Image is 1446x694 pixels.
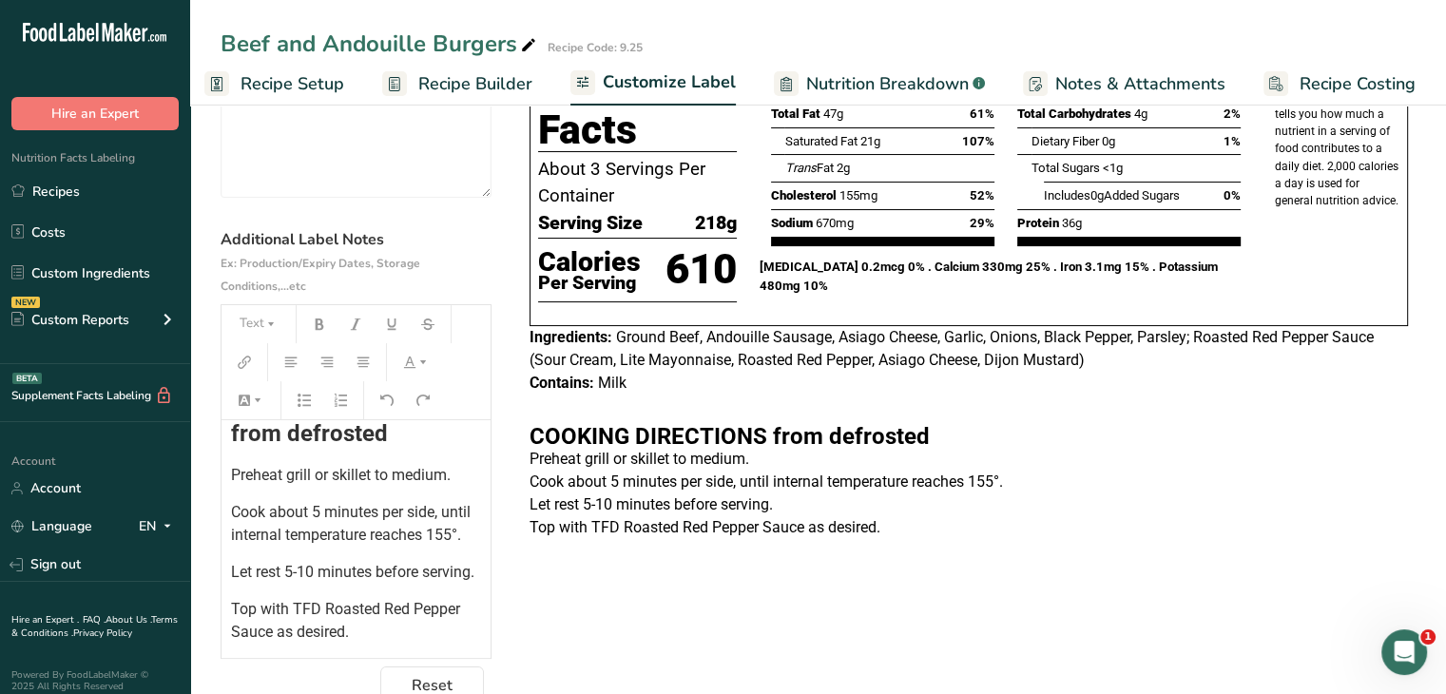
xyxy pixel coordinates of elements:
[1044,188,1180,202] span: Includes Added Sugars
[1275,88,1399,209] p: * The % Daily Value (DV) tells you how much a nutrient in a serving of food contributes to a dail...
[538,156,737,209] p: About 3 Servings Per Container
[603,69,736,95] span: Customize Label
[1381,629,1427,675] iframe: Intercom live chat
[1300,71,1416,97] span: Recipe Costing
[784,134,857,148] span: Saturated Fat
[1055,71,1225,97] span: Notes & Attachments
[665,239,737,301] p: 610
[1023,63,1225,106] a: Notes & Attachments
[106,613,151,627] a: About Us .
[11,613,178,640] a: Terms & Conditions .
[859,134,879,148] span: 21g
[570,61,736,106] a: Customize Label
[418,71,532,97] span: Recipe Builder
[221,27,540,61] div: Beef and Andouille Burgers
[538,209,643,238] span: Serving Size
[241,71,344,97] span: Recipe Setup
[1017,216,1059,230] span: Protein
[771,188,837,202] span: Cholesterol
[11,510,92,543] a: Language
[73,627,132,640] a: Privacy Policy
[12,373,42,384] div: BETA
[231,466,451,484] span: Preheat grill or skillet to medium.
[836,161,849,175] span: 2g
[231,397,474,447] span: COOKING DIRECTIONS from defrosted
[771,216,813,230] span: Sodium
[230,309,287,339] button: Text
[1224,132,1241,151] span: 1%
[970,186,994,205] span: 52%
[760,258,1252,296] p: [MEDICAL_DATA] 0.2mcg 0% . Calcium 330mg 25% . Iron 3.1mg 15% . Potassium 480mg 10%
[538,276,641,291] p: Per Serving
[806,71,969,97] span: Nutrition Breakdown
[784,161,816,175] i: Trans
[1090,188,1104,202] span: 0g
[1420,629,1436,645] span: 1
[231,600,464,641] span: Top with TFD Roasted Red Pepper Sauce as desired.
[1102,134,1115,148] span: 0g
[11,310,129,330] div: Custom Reports
[231,563,474,581] span: Let rest 5-10 minutes before serving.
[530,328,612,346] span: Ingredients:
[530,471,1408,493] p: Cook about 5 minutes per side, until internal temperature reaches 155°.
[1031,134,1099,148] span: Dietary Fiber
[530,448,1408,471] p: Preheat grill or skillet to medium.
[530,493,1408,516] p: Let rest 5-10 minutes before serving.
[11,613,79,627] a: Hire an Expert .
[11,97,179,130] button: Hire an Expert
[970,105,994,124] span: 61%
[962,132,994,151] span: 107%
[530,374,594,392] span: Contains:
[1263,63,1416,106] a: Recipe Costing
[816,216,854,230] span: 670mg
[1103,161,1123,175] span: <1g
[530,516,1408,539] p: Top with TFD Roasted Red Pepper Sauce as desired.
[221,228,492,297] label: Additional Label Notes
[382,63,532,106] a: Recipe Builder
[1134,106,1147,121] span: 4g
[823,106,843,121] span: 47g
[538,248,641,277] p: Calories
[548,39,643,56] div: Recipe Code: 9.25
[83,613,106,627] a: FAQ .
[774,63,985,106] a: Nutrition Breakdown
[1031,161,1100,175] span: Total Sugars
[839,188,877,202] span: 155mg
[11,669,179,692] div: Powered By FoodLabelMaker © 2025 All Rights Reserved
[221,256,420,294] span: Ex: Production/Expiry Dates, Storage Conditions,...etc
[11,297,40,308] div: NEW
[231,503,474,544] span: Cook about 5 minutes per side, until internal temperature reaches 155°.
[598,374,627,392] span: Milk
[139,515,179,538] div: EN
[530,328,1374,369] span: Ground Beef, Andouille Sausage, Asiago Cheese, Garlic, Onions, Black Pepper, Parsley; Roasted Red...
[695,209,737,238] span: 218g
[1017,106,1131,121] span: Total Carbohydrates
[1224,105,1241,124] span: 2%
[1062,216,1082,230] span: 36g
[530,425,1408,448] h2: COOKING DIRECTIONS from defrosted
[204,63,344,106] a: Recipe Setup
[1224,186,1241,205] span: 0%
[970,214,994,233] span: 29%
[771,106,820,121] span: Total Fat
[538,66,737,152] h1: Nutrition Facts
[784,161,833,175] span: Fat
